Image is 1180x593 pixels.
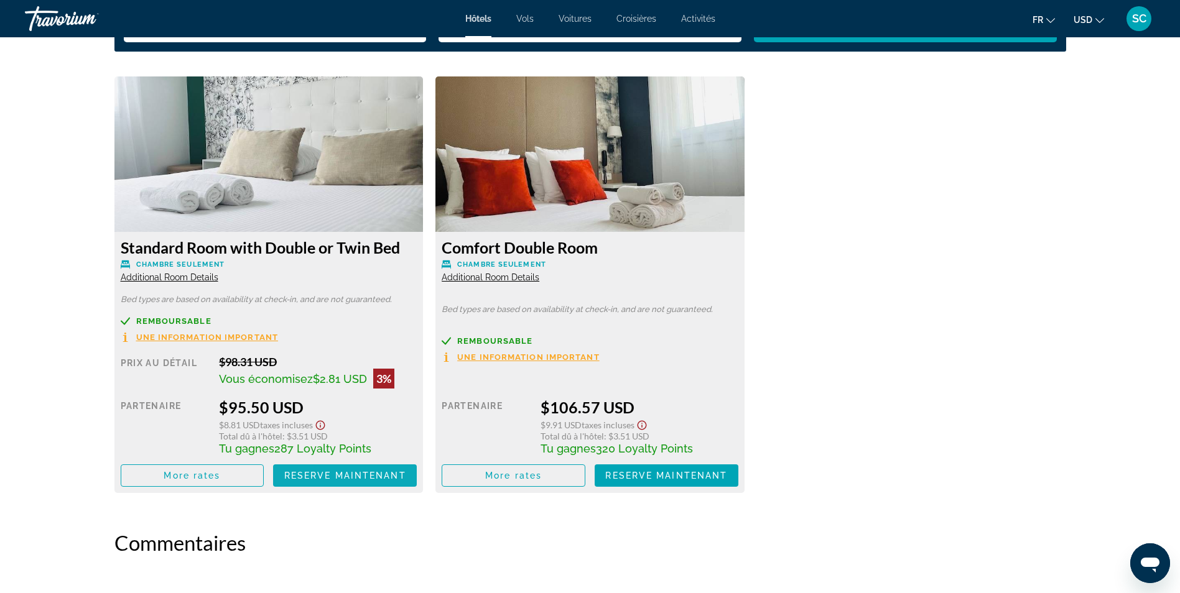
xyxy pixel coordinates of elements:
span: Remboursable [457,337,532,345]
button: Change language [1033,11,1055,29]
span: Taxes incluses [582,420,634,430]
span: $9.91 USD [541,420,582,430]
button: More rates [442,464,585,487]
button: Reserve maintenant [595,464,738,487]
span: Chambre seulement [136,260,225,269]
span: Tu gagnes [541,442,596,455]
span: $8.81 USD [219,420,260,430]
span: Chambre seulement [457,260,546,269]
span: Additional Room Details [442,272,539,282]
a: Voitures [559,14,592,24]
span: USD [1074,15,1092,25]
div: $95.50 USD [219,398,417,416]
a: Croisières [616,14,656,24]
span: Une information important [136,333,279,341]
button: Une information important [121,332,279,342]
span: More rates [164,471,220,480]
span: Remboursable [136,317,211,325]
a: Vols [516,14,534,24]
div: Partenaire [442,398,531,455]
a: Remboursable [442,336,738,346]
span: Tu gagnes [219,442,274,455]
a: Activités [681,14,715,24]
a: Remboursable [121,316,417,326]
a: Travorium [25,2,149,35]
span: Vous économisez [219,372,313,385]
span: More rates [485,471,542,480]
button: Check-in date: Oct 24, 2025 Check-out date: Oct 25, 2025 [124,11,427,42]
div: $98.31 USD [219,355,417,369]
button: Reserve maintenant [273,464,417,487]
p: Bed types are based on availability at check-in, and are not guaranteed. [121,295,417,304]
div: Search widget [124,11,1057,42]
span: 320 Loyalty Points [596,442,693,455]
span: Une information important [457,353,600,361]
img: c98597d5-6ed3-4bec-b7b9-e32d8e646d19.jpeg [114,76,424,232]
div: Prix au détail [121,355,210,388]
button: Show Taxes and Fees disclaimer [313,416,328,431]
span: Reserve maintenant [284,471,406,480]
div: 3% [373,369,394,388]
div: Partenaire [121,398,210,455]
div: : $3.51 USD [219,431,417,441]
div: : $3.51 USD [541,431,738,441]
span: Additional Room Details [121,272,218,282]
iframe: Bouton de lancement de la fenêtre de messagerie [1130,543,1170,583]
button: Show Taxes and Fees disclaimer [634,416,649,431]
span: Reserve maintenant [605,471,727,480]
h3: Standard Room with Double or Twin Bed [121,238,417,257]
div: $106.57 USD [541,398,738,416]
img: 15992d44-7ebf-473e-9974-3a14634f9530.jpeg [435,76,745,232]
button: Change currency [1074,11,1104,29]
span: $2.81 USD [313,372,367,385]
a: Hôtels [465,14,491,24]
span: Total dû à l'hôtel [219,431,282,441]
span: 287 Loyalty Points [274,442,371,455]
span: Taxes incluses [260,420,313,430]
span: fr [1033,15,1043,25]
button: Une information important [442,352,600,362]
span: Total dû à l'hôtel [541,431,604,441]
button: User Menu [1123,6,1155,32]
button: More rates [121,464,264,487]
h2: Commentaires [114,530,1066,555]
p: Bed types are based on availability at check-in, and are not guaranteed. [442,305,738,314]
span: SC [1132,12,1146,25]
h3: Comfort Double Room [442,238,738,257]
